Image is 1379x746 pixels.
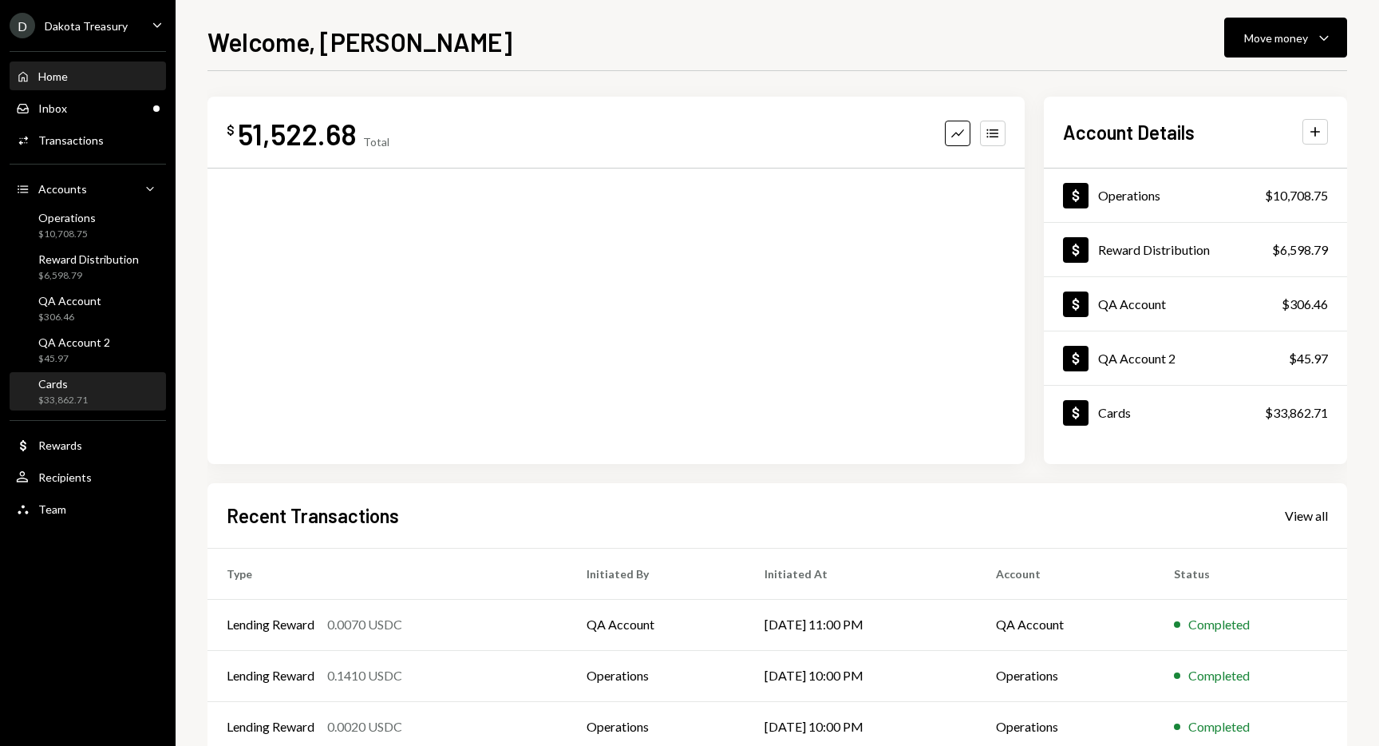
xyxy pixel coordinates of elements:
[38,311,101,324] div: $306.46
[977,548,1156,599] th: Account
[38,133,104,147] div: Transactions
[1282,295,1328,314] div: $306.46
[10,494,166,523] a: Team
[38,294,101,308] div: QA Account
[10,431,166,459] a: Rewards
[1272,240,1328,260] div: $6,598.79
[38,470,92,484] div: Recipients
[38,182,87,196] div: Accounts
[10,248,166,286] a: Reward Distribution$6,598.79
[745,599,976,650] td: [DATE] 11:00 PM
[45,19,128,33] div: Dakota Treasury
[977,599,1156,650] td: QA Account
[1289,349,1328,368] div: $45.97
[1265,403,1328,423] div: $33,862.71
[327,615,402,634] div: 0.0070 USDC
[10,93,166,122] a: Inbox
[227,717,314,736] div: Lending Reward
[38,394,88,407] div: $33,862.71
[38,377,88,391] div: Cards
[38,211,96,224] div: Operations
[1044,223,1347,276] a: Reward Distribution$6,598.79
[38,352,110,366] div: $45.97
[1265,186,1328,205] div: $10,708.75
[38,69,68,83] div: Home
[207,26,512,58] h1: Welcome, [PERSON_NAME]
[227,666,314,685] div: Lending Reward
[1098,405,1131,420] div: Cards
[363,135,389,149] div: Total
[567,650,746,701] td: Operations
[327,666,402,685] div: 0.1410 USDC
[38,252,139,266] div: Reward Distribution
[10,331,166,369] a: QA Account 2$45.97
[745,548,976,599] th: Initiated At
[227,122,235,138] div: $
[1188,717,1250,736] div: Completed
[327,717,402,736] div: 0.0020 USDC
[1098,296,1166,311] div: QA Account
[10,125,166,154] a: Transactions
[1285,508,1328,524] div: View all
[1098,351,1176,366] div: QA Account 2
[1244,30,1308,46] div: Move money
[10,372,166,411] a: Cards$33,862.71
[567,599,746,650] td: QA Account
[1098,188,1160,203] div: Operations
[1044,386,1347,439] a: Cards$33,862.71
[10,13,35,38] div: D
[238,116,357,152] div: 51,522.68
[10,206,166,244] a: Operations$10,708.75
[38,335,110,349] div: QA Account 2
[227,615,314,634] div: Lending Reward
[1285,506,1328,524] a: View all
[10,174,166,203] a: Accounts
[1063,119,1195,145] h2: Account Details
[38,101,67,115] div: Inbox
[38,502,66,516] div: Team
[38,269,139,283] div: $6,598.79
[567,548,746,599] th: Initiated By
[38,228,96,241] div: $10,708.75
[1098,242,1210,257] div: Reward Distribution
[1188,666,1250,685] div: Completed
[1044,331,1347,385] a: QA Account 2$45.97
[1155,548,1347,599] th: Status
[227,502,399,529] h2: Recent Transactions
[1188,615,1250,634] div: Completed
[745,650,976,701] td: [DATE] 10:00 PM
[10,62,166,90] a: Home
[38,438,82,452] div: Rewards
[1044,277,1347,331] a: QA Account$306.46
[1044,169,1347,222] a: Operations$10,708.75
[1224,18,1347,58] button: Move money
[10,462,166,491] a: Recipients
[207,548,567,599] th: Type
[10,289,166,327] a: QA Account$306.46
[977,650,1156,701] td: Operations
